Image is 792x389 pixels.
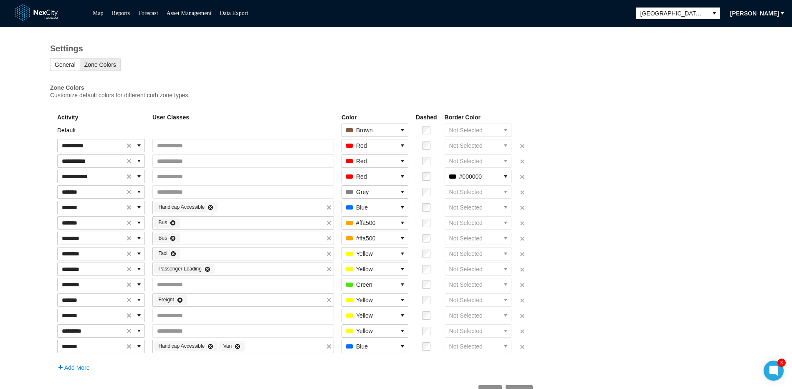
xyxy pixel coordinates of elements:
[167,10,212,16] a: Asset Management
[134,248,144,260] button: expand combobox
[449,265,496,274] span: Not Selected
[500,248,511,260] button: select
[356,312,373,320] span: Yellow
[397,201,408,214] button: select
[356,173,367,181] span: Red
[449,327,496,336] span: Not Selected
[159,294,174,306] span: Freight
[449,126,496,135] span: Not Selected
[725,7,784,20] button: [PERSON_NAME]
[519,344,526,350] button: Delete row 15
[500,309,511,322] button: select
[397,278,408,291] button: select
[124,296,134,305] span: clear
[159,248,167,260] span: Taxi
[397,170,408,183] button: select
[324,203,334,212] span: clear
[500,155,511,167] button: select
[324,218,334,227] span: clear
[640,9,705,18] span: [GEOGRAPHIC_DATA][PERSON_NAME]
[519,235,526,242] button: Delete row 8
[397,248,408,260] button: select
[50,44,533,53] h1: Settings
[324,234,334,243] span: clear
[500,325,511,337] button: select
[124,249,134,258] span: clear
[397,340,408,353] button: select
[134,278,144,291] button: expand combobox
[449,188,496,197] span: Not Selected
[397,309,408,322] button: select
[124,172,134,181] span: clear
[356,327,373,336] span: Yellow
[449,219,496,227] span: Not Selected
[777,359,786,367] div: 3
[449,142,496,150] span: Not Selected
[356,126,373,135] span: Brown
[124,280,134,289] span: clear
[449,157,496,166] span: Not Selected
[356,250,373,258] span: Yellow
[138,10,158,16] a: Forecast
[55,61,76,68] span: General
[449,343,496,351] span: Not Selected
[50,58,80,71] button: General
[356,265,373,274] span: Yellow
[449,250,496,258] span: Not Selected
[159,232,167,244] span: Bus
[159,341,205,352] span: Handicap Accessible
[356,142,367,150] span: Red
[50,92,533,99] p: Customize default colors for different curb zone types.
[324,249,334,258] span: clear
[356,188,369,197] span: Grey
[124,218,134,227] span: clear
[709,8,720,19] button: select
[64,364,90,371] span: Add More
[444,113,512,122] th: Border Color
[57,127,76,134] span: Default
[84,61,116,68] span: Zone Colors
[519,313,526,319] button: Delete row 13
[500,186,511,198] button: select
[459,173,482,181] span: #000000
[124,141,134,150] span: clear
[397,294,408,306] button: select
[500,217,511,229] button: select
[397,217,408,229] button: select
[449,312,496,320] span: Not Selected
[500,278,511,291] button: select
[134,155,144,167] button: expand combobox
[124,234,134,243] span: clear
[500,340,511,353] button: select
[152,113,334,122] th: User Classes
[397,139,408,152] button: select
[50,83,533,92] h3: Zone Colors
[159,202,205,213] span: Handicap Accessible
[134,232,144,245] button: expand combobox
[397,232,408,245] button: select
[356,157,367,166] span: Red
[80,58,121,71] button: Zone Colors
[500,201,511,214] button: select
[356,204,368,212] span: Blue
[449,281,496,289] span: Not Selected
[159,217,167,229] span: Bus
[57,113,145,122] th: Activity
[134,263,144,275] button: expand combobox
[449,235,496,243] span: Not Selected
[134,186,144,198] button: expand combobox
[500,170,511,183] button: select
[124,157,134,166] span: clear
[500,232,511,245] button: select
[519,205,526,211] button: Delete row 6
[124,342,134,351] span: clear
[134,201,144,214] button: expand combobox
[134,340,144,353] button: expand combobox
[519,297,526,304] button: Delete row 12
[519,174,526,180] button: Delete row 4
[124,326,134,336] span: clear
[449,204,496,212] span: Not Selected
[397,186,408,198] button: select
[324,342,334,351] span: clear
[134,309,144,322] button: expand combobox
